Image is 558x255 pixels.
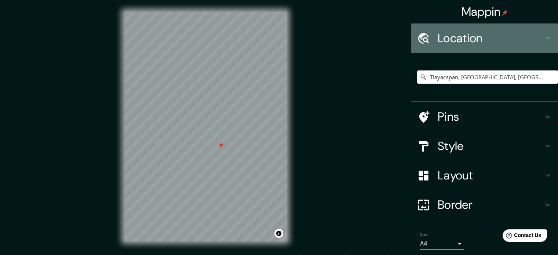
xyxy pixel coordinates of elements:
[493,226,550,247] iframe: Help widget launcher
[438,139,543,153] h4: Style
[411,23,558,53] div: Location
[438,168,543,183] h4: Layout
[411,131,558,161] div: Style
[274,229,283,238] button: Toggle attribution
[417,70,558,84] input: Pick your city or area
[438,31,543,45] h4: Location
[420,238,464,249] div: A4
[438,197,543,212] h4: Border
[420,232,428,238] label: Size
[462,4,508,19] h4: Mappin
[438,109,543,124] h4: Pins
[411,161,558,190] div: Layout
[411,102,558,131] div: Pins
[124,12,287,241] canvas: Map
[411,190,558,219] div: Border
[502,10,508,16] img: pin-icon.png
